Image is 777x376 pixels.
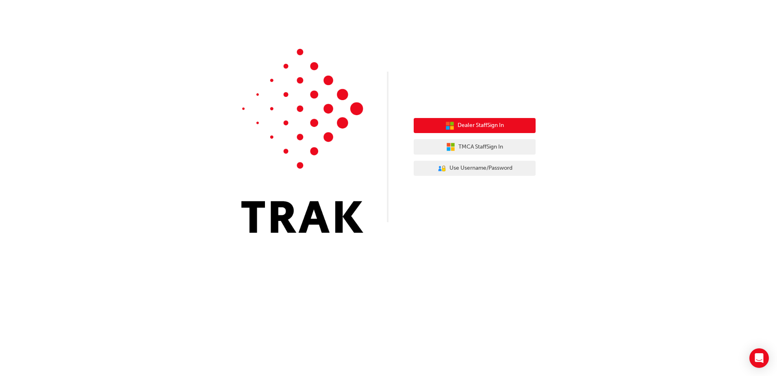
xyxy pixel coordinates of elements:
[414,139,536,155] button: TMCA StaffSign In
[414,118,536,133] button: Dealer StaffSign In
[241,49,363,233] img: Trak
[458,142,503,152] span: TMCA Staff Sign In
[749,348,769,368] div: Open Intercom Messenger
[414,161,536,176] button: Use Username/Password
[458,121,504,130] span: Dealer Staff Sign In
[449,164,512,173] span: Use Username/Password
